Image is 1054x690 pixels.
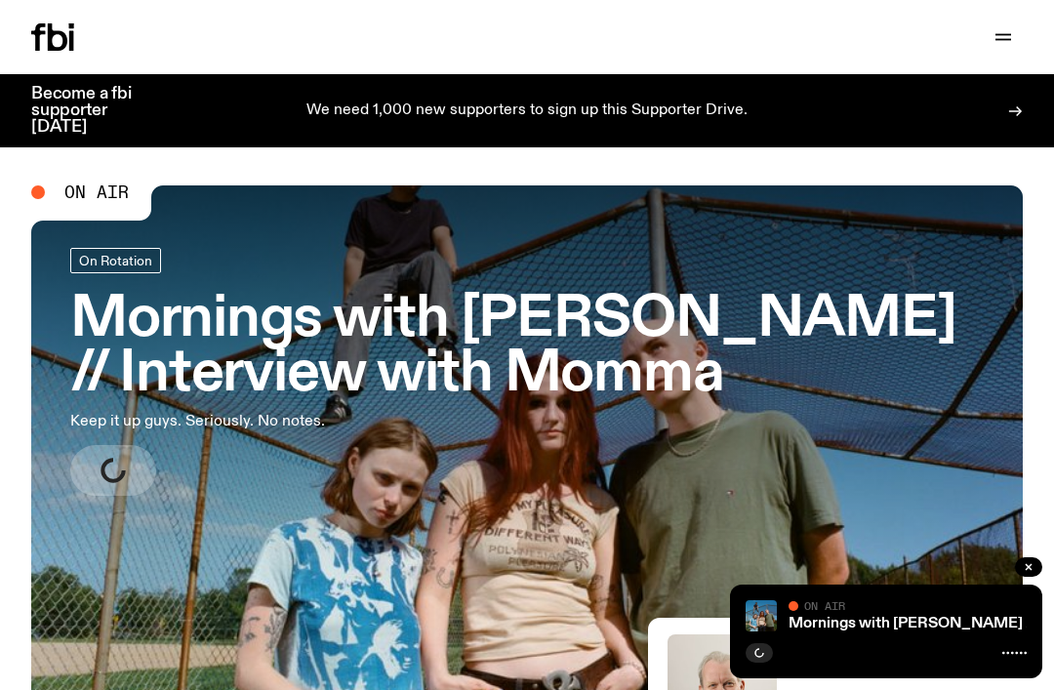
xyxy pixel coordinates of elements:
[70,248,984,496] a: Mornings with [PERSON_NAME] // Interview with MommaKeep it up guys. Seriously. No notes.
[31,86,156,136] h3: Become a fbi supporter [DATE]
[79,253,152,267] span: On Rotation
[306,102,748,120] p: We need 1,000 new supporters to sign up this Supporter Drive.
[70,293,984,402] h3: Mornings with [PERSON_NAME] // Interview with Momma
[64,183,129,201] span: On Air
[70,410,570,433] p: Keep it up guys. Seriously. No notes.
[804,599,845,612] span: On Air
[70,248,161,273] a: On Rotation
